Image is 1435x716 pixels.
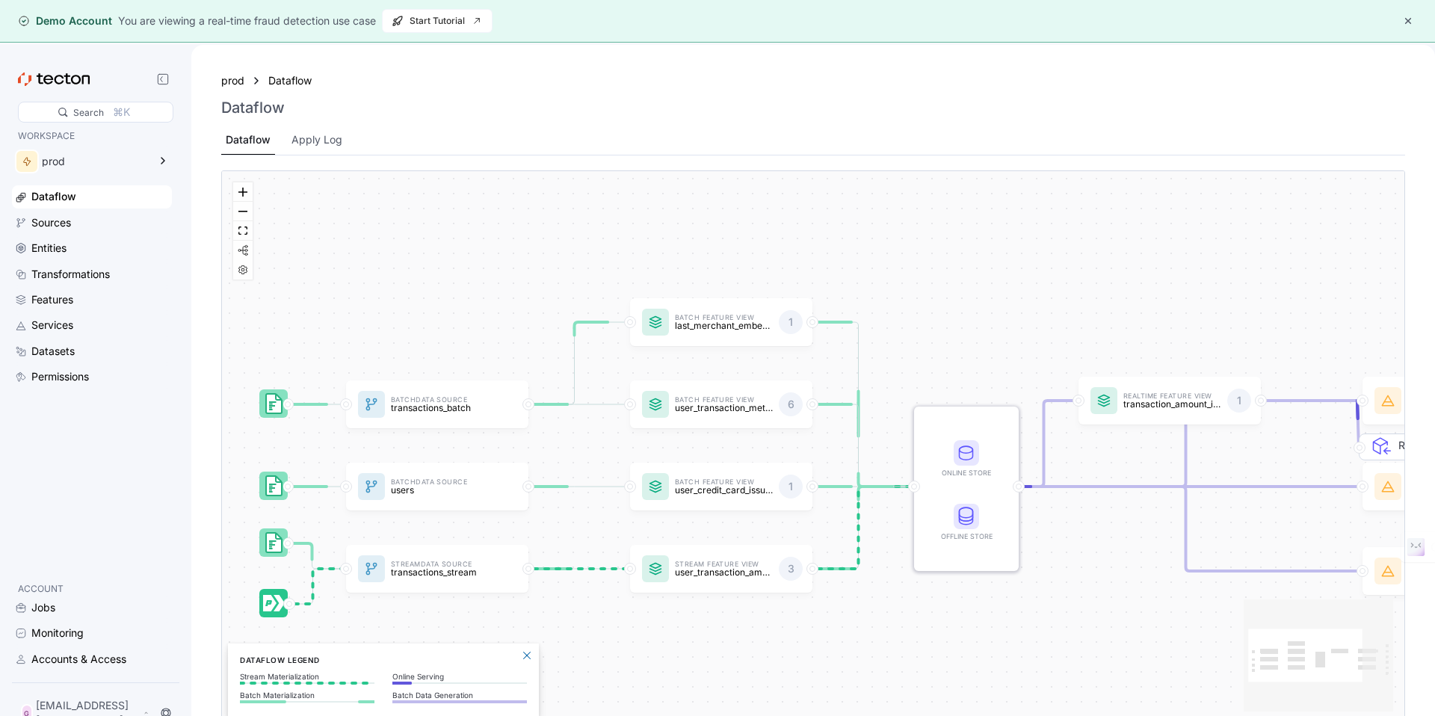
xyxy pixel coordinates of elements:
[31,240,67,256] div: Entities
[12,340,172,362] a: Datasets
[18,102,173,123] div: Search⌘K
[31,651,126,667] div: Accounts & Access
[118,13,376,29] div: You are viewing a real-time fraud detection use case
[675,567,773,577] p: user_transaction_amount_totals
[268,72,321,89] a: Dataflow
[113,104,130,120] div: ⌘K
[391,403,489,413] p: transactions_batch
[12,288,172,311] a: Features
[31,266,110,283] div: Transformations
[221,72,244,89] a: prod
[675,315,773,321] p: Batch Feature View
[1013,401,1075,487] g: Edge from STORE to featureView:transaction_amount_is_higher_than_average
[630,545,812,593] a: Stream Feature Viewuser_transaction_amount_totals3
[936,467,996,478] div: Online Store
[12,185,172,208] a: Dataflow
[31,343,75,359] div: Datasets
[936,531,996,542] div: Offline Store
[233,221,253,241] button: fit view
[18,581,166,596] p: ACCOUNT
[233,182,253,202] button: zoom in
[12,212,172,234] a: Sources
[12,263,172,286] a: Transformations
[522,322,626,404] g: Edge from dataSource:transactions_batch to featureView:last_merchant_embedding
[31,317,73,333] div: Services
[675,403,773,413] p: user_transaction_metrics
[779,557,803,581] div: 3
[226,132,271,148] div: Dataflow
[1357,401,1359,448] g: Edge from REQ_featureService:fraud_detection_feature_service:v2 to featureService:fraud_detection...
[675,561,773,568] p: Stream Feature View
[12,596,172,619] a: Jobs
[630,463,812,510] a: Batch Feature Viewuser_credit_card_issuer1
[73,105,104,120] div: Search
[233,182,253,280] div: React Flow controls
[675,397,773,404] p: Batch Feature View
[12,622,172,644] a: Monitoring
[779,475,803,499] div: 1
[221,99,285,117] h3: Dataflow
[936,504,996,542] div: Offline Store
[346,380,528,428] a: BatchData Sourcetransactions_batch
[1078,377,1261,425] a: Realtime Feature Viewtransaction_amount_is_higher_than_average1
[779,392,803,416] div: 6
[31,188,76,205] div: Dataflow
[1227,389,1251,413] div: 1
[240,672,374,681] p: Stream Materialization
[391,479,489,486] p: Batch Data Source
[346,545,528,593] a: StreamData Sourcetransactions_stream
[806,404,910,487] g: Edge from featureView:user_transaction_metrics to STORE
[282,543,342,569] g: Edge from dataSource:transactions_stream_batch_source to dataSource:transactions_stream
[12,365,172,388] a: Permissions
[12,314,172,336] a: Services
[391,567,489,577] p: transactions_stream
[240,654,527,666] h6: Dataflow Legend
[12,237,172,259] a: Entities
[18,129,166,143] p: WORKSPACE
[1123,393,1221,400] p: Realtime Feature View
[675,321,773,330] p: last_merchant_embedding
[936,440,996,478] div: Online Store
[233,202,253,221] button: zoom out
[382,9,493,33] button: Start Tutorial
[31,368,89,385] div: Permissions
[392,691,527,700] p: Batch Data Generation
[31,291,73,308] div: Features
[346,463,528,510] a: BatchData Sourceusers
[391,397,489,404] p: Batch Data Source
[31,625,84,641] div: Monitoring
[518,646,536,664] button: Close Legend Panel
[630,380,812,428] a: Batch Feature Viewuser_transaction_metrics6
[1013,487,1359,571] g: Edge from STORE to featureService:fraud_detection_feature_service
[391,485,489,495] p: users
[18,13,112,28] div: Demo Account
[630,298,812,346] a: Batch Feature Viewlast_merchant_embedding1
[31,215,71,231] div: Sources
[1123,399,1221,409] p: transaction_amount_is_higher_than_average
[42,156,148,167] div: prod
[240,691,374,700] p: Batch Materialization
[806,487,910,569] g: Edge from featureView:user_transaction_amount_totals to STORE
[31,599,55,616] div: Jobs
[391,561,489,568] p: Stream Data Source
[392,10,483,32] span: Start Tutorial
[291,132,342,148] div: Apply Log
[779,310,803,334] div: 1
[283,569,342,604] g: Edge from dataSource:transactions_stream_stream_source to dataSource:transactions_stream
[12,648,172,670] a: Accounts & Access
[1013,401,1359,487] g: Edge from STORE to featureService:fraud_detection_feature_service:v2
[806,322,910,487] g: Edge from featureView:last_merchant_embedding to STORE
[675,479,773,486] p: Batch Feature View
[392,672,527,681] p: Online Serving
